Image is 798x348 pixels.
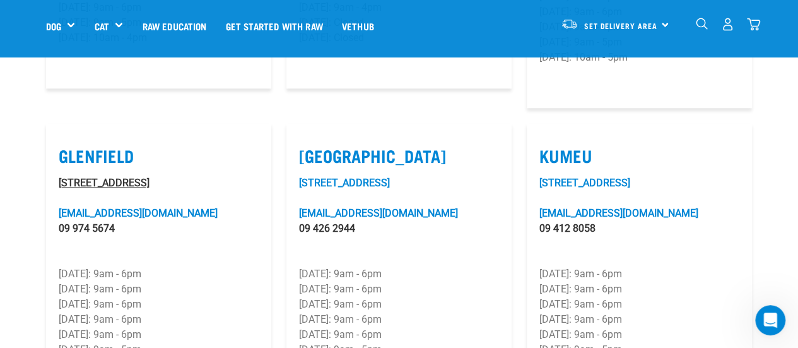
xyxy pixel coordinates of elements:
[299,312,499,327] p: [DATE]: 9am - 6pm
[59,297,259,312] p: [DATE]: 9am - 6pm
[299,146,499,165] label: [GEOGRAPHIC_DATA]
[332,1,384,51] a: Vethub
[59,222,115,234] a: 09 974 5674
[299,267,499,282] p: [DATE]: 9am - 6pm
[299,282,499,297] p: [DATE]: 9am - 6pm
[755,305,785,335] iframe: Intercom live chat
[539,207,698,219] a: [EMAIL_ADDRESS][DOMAIN_NAME]
[299,297,499,312] p: [DATE]: 9am - 6pm
[299,207,458,219] a: [EMAIL_ADDRESS][DOMAIN_NAME]
[59,177,150,189] a: [STREET_ADDRESS]
[132,1,216,51] a: Raw Education
[94,19,109,33] a: Cat
[299,177,390,189] a: [STREET_ADDRESS]
[59,312,259,327] p: [DATE]: 9am - 6pm
[299,222,355,234] a: 09 426 2944
[59,146,259,165] label: Glenfield
[539,222,596,234] a: 09 412 8058
[59,267,259,282] p: [DATE]: 9am - 6pm
[299,327,499,342] p: [DATE]: 9am - 6pm
[539,177,630,189] a: [STREET_ADDRESS]
[584,23,657,28] span: Set Delivery Area
[747,18,760,31] img: home-icon@2x.png
[696,18,708,30] img: home-icon-1@2x.png
[59,207,218,219] a: [EMAIL_ADDRESS][DOMAIN_NAME]
[216,1,332,51] a: Get started with Raw
[539,312,739,327] p: [DATE]: 9am - 6pm
[721,18,734,31] img: user.png
[561,18,578,30] img: van-moving.png
[539,327,739,342] p: [DATE]: 9am - 6pm
[539,267,739,282] p: [DATE]: 9am - 6pm
[539,146,739,165] label: Kumeu
[59,282,259,297] p: [DATE]: 9am - 6pm
[539,282,739,297] p: [DATE]: 9am - 6pm
[46,19,61,33] a: Dog
[59,327,259,342] p: [DATE]: 9am - 6pm
[539,297,739,312] p: [DATE]: 9am - 6pm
